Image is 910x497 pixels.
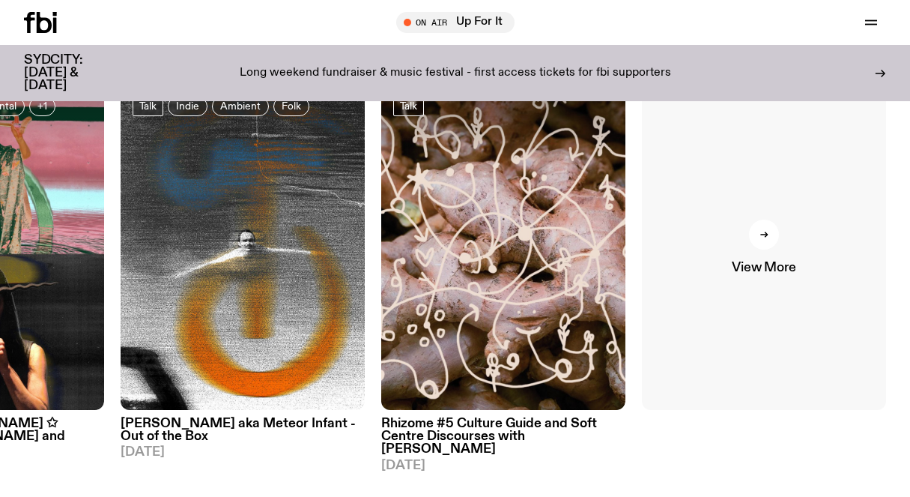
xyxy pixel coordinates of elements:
[400,100,417,112] span: Talk
[29,97,55,116] button: +1
[121,446,365,459] span: [DATE]
[381,460,625,472] span: [DATE]
[168,97,207,116] a: Indie
[121,410,365,459] a: [PERSON_NAME] aka Meteor Infant - Out of the Box[DATE]
[240,67,671,80] p: Long weekend fundraiser & music festival - first access tickets for fbi supporters
[220,100,261,112] span: Ambient
[133,97,163,116] a: Talk
[212,97,269,116] a: Ambient
[37,100,47,112] span: +1
[381,85,625,411] img: A close up picture of a bunch of ginger roots. Yellow squiggles with arrows, hearts and dots are ...
[121,418,365,443] h3: [PERSON_NAME] aka Meteor Infant - Out of the Box
[396,12,515,33] button: On AirUp For It
[642,85,886,411] a: View More
[393,97,424,116] a: Talk
[121,85,365,411] img: An arty glitched black and white photo of Liam treading water in a creek or river.
[273,97,309,116] a: Folk
[139,100,157,112] span: Talk
[282,100,301,112] span: Folk
[24,54,120,92] h3: SYDCITY: [DATE] & [DATE]
[732,262,795,274] span: View More
[381,418,625,456] h3: Rhizome #5 Culture Guide and Soft Centre Discourses with [PERSON_NAME]
[176,100,199,112] span: Indie
[381,410,625,472] a: Rhizome #5 Culture Guide and Soft Centre Discourses with [PERSON_NAME][DATE]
